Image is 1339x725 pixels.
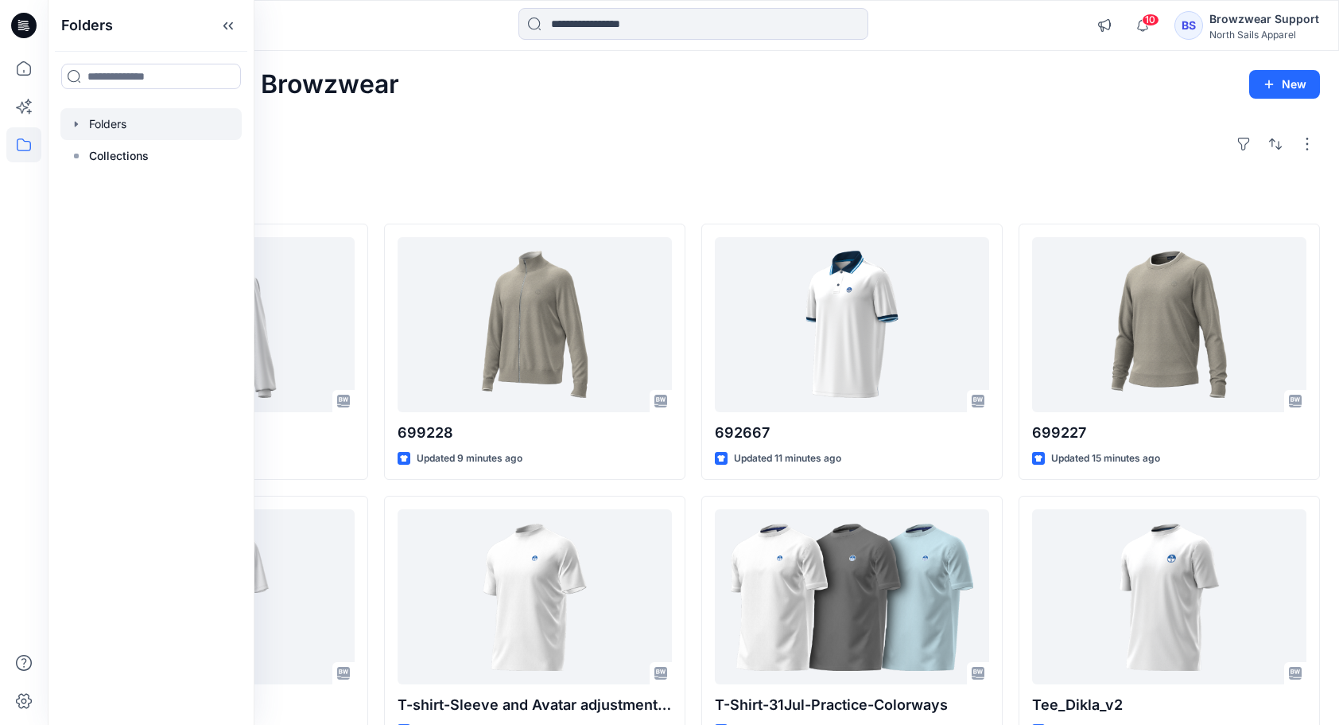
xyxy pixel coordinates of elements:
[1032,509,1306,684] a: Tee_Dikla_v2
[734,450,841,467] p: Updated 11 minutes ago
[715,694,989,716] p: T-Shirt-31Jul-Practice-Colorways
[398,694,672,716] p: T-shirt-Sleeve and Avatar adjustments-31Jul-Practice
[398,422,672,444] p: 699228
[1032,694,1306,716] p: Tee_Dikla_v2
[715,509,989,684] a: T-Shirt-31Jul-Practice-Colorways
[1174,11,1203,40] div: BS
[1142,14,1159,26] span: 10
[417,450,522,467] p: Updated 9 minutes ago
[1032,422,1306,444] p: 699227
[67,189,1320,208] h4: Styles
[398,509,672,684] a: T-shirt-Sleeve and Avatar adjustments-31Jul-Practice
[1051,450,1160,467] p: Updated 15 minutes ago
[1032,237,1306,412] a: 699227
[1209,10,1319,29] div: Browzwear Support
[398,237,672,412] a: 699228
[1209,29,1319,41] div: North Sails Apparel
[89,146,149,166] p: Collections
[715,422,989,444] p: 692667
[1249,70,1320,99] button: New
[715,237,989,412] a: 692667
